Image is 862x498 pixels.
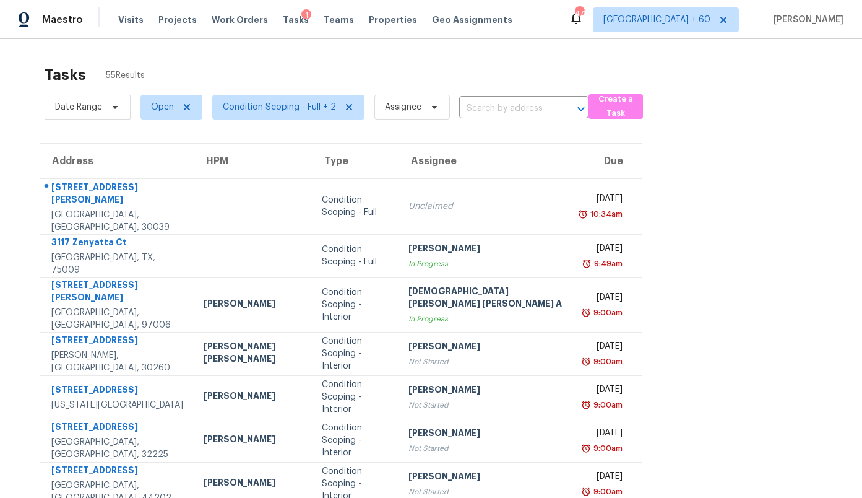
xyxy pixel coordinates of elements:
[223,101,336,113] span: Condition Scoping - Full + 2
[106,69,145,82] span: 55 Results
[591,356,623,368] div: 9:00am
[51,209,184,234] div: [GEOGRAPHIC_DATA], [GEOGRAPHIC_DATA], 30039
[581,356,591,368] img: Overdue Alarm Icon
[408,486,564,498] div: Not Started
[581,486,591,498] img: Overdue Alarm Icon
[118,14,144,26] span: Visits
[408,285,564,313] div: [DEMOGRAPHIC_DATA][PERSON_NAME] [PERSON_NAME] A
[581,307,591,319] img: Overdue Alarm Icon
[301,9,311,22] div: 1
[408,258,564,270] div: In Progress
[204,390,302,405] div: [PERSON_NAME]
[385,101,421,113] span: Assignee
[51,236,184,251] div: 3117 Zenyatta Ct
[51,399,184,411] div: [US_STATE][GEOGRAPHIC_DATA]
[584,291,623,307] div: [DATE]
[584,383,623,399] div: [DATE]
[588,94,643,119] button: Create a Task
[408,200,564,212] div: Unclaimed
[582,258,592,270] img: Overdue Alarm Icon
[51,181,184,209] div: [STREET_ADDRESS][PERSON_NAME]
[408,383,564,399] div: [PERSON_NAME]
[204,433,302,448] div: [PERSON_NAME]
[51,421,184,436] div: [STREET_ADDRESS]
[581,442,591,455] img: Overdue Alarm Icon
[591,442,623,455] div: 9:00am
[51,307,184,331] div: [GEOGRAPHIC_DATA], [GEOGRAPHIC_DATA], 97006
[584,470,623,486] div: [DATE]
[574,144,642,178] th: Due
[408,427,564,442] div: [PERSON_NAME]
[408,340,564,356] div: [PERSON_NAME]
[603,14,710,26] span: [GEOGRAPHIC_DATA] + 60
[408,442,564,455] div: Not Started
[322,194,389,219] div: Condition Scoping - Full
[369,14,417,26] span: Properties
[51,383,184,399] div: [STREET_ADDRESS]
[592,258,623,270] div: 9:49am
[322,378,389,416] div: Condition Scoping - Interior
[322,243,389,268] div: Condition Scoping - Full
[588,208,623,221] div: 10:34am
[51,334,184,349] div: [STREET_ADDRESS]
[204,476,302,492] div: [PERSON_NAME]
[408,313,564,325] div: In Progress
[45,69,86,81] h2: Tasks
[51,436,184,461] div: [GEOGRAPHIC_DATA], [GEOGRAPHIC_DATA], 32225
[51,251,184,276] div: [GEOGRAPHIC_DATA], TX, 75009
[151,101,174,113] span: Open
[584,340,623,356] div: [DATE]
[212,14,268,26] span: Work Orders
[408,399,564,411] div: Not Started
[51,349,184,374] div: [PERSON_NAME], [GEOGRAPHIC_DATA], 30260
[322,335,389,372] div: Condition Scoping - Interior
[575,7,584,20] div: 473
[591,486,623,498] div: 9:00am
[158,14,197,26] span: Projects
[194,144,312,178] th: HPM
[408,242,564,258] div: [PERSON_NAME]
[51,279,184,307] div: [STREET_ADDRESS][PERSON_NAME]
[769,14,843,26] span: [PERSON_NAME]
[572,100,590,118] button: Open
[584,427,623,442] div: [DATE]
[584,193,623,208] div: [DATE]
[581,399,591,411] img: Overdue Alarm Icon
[322,286,389,323] div: Condition Scoping - Interior
[459,99,554,118] input: Search by address
[55,101,102,113] span: Date Range
[312,144,399,178] th: Type
[591,307,623,319] div: 9:00am
[42,14,83,26] span: Maestro
[432,14,512,26] span: Geo Assignments
[40,144,194,178] th: Address
[584,242,623,258] div: [DATE]
[324,14,354,26] span: Teams
[578,208,588,221] img: Overdue Alarm Icon
[408,470,564,486] div: [PERSON_NAME]
[595,92,637,121] span: Create a Task
[399,144,574,178] th: Assignee
[283,15,309,24] span: Tasks
[591,399,623,411] div: 9:00am
[408,356,564,368] div: Not Started
[204,340,302,368] div: [PERSON_NAME] [PERSON_NAME]
[322,422,389,459] div: Condition Scoping - Interior
[204,297,302,313] div: [PERSON_NAME]
[51,464,184,479] div: [STREET_ADDRESS]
